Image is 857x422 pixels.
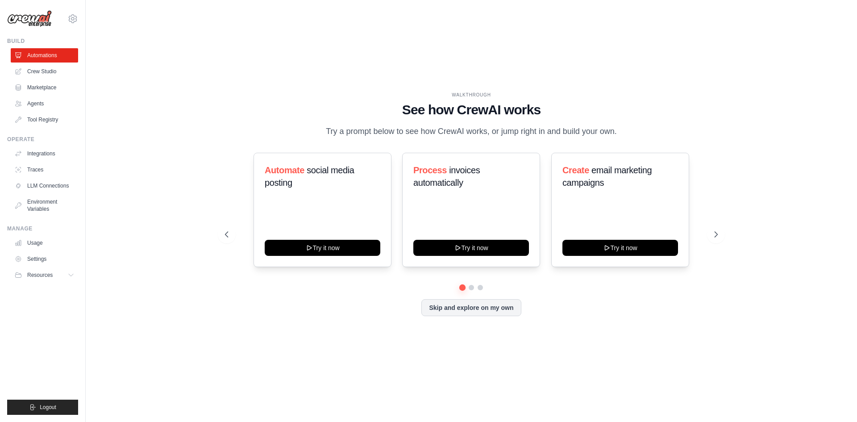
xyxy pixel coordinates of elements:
[7,136,78,143] div: Operate
[562,240,678,256] button: Try it now
[11,48,78,63] a: Automations
[11,64,78,79] a: Crew Studio
[11,96,78,111] a: Agents
[11,179,78,193] a: LLM Connections
[7,38,78,45] div: Build
[321,125,621,138] p: Try a prompt below to see how CrewAI works, or jump right in and build your own.
[11,80,78,95] a: Marketplace
[265,165,304,175] span: Automate
[265,165,354,188] span: social media posting
[562,165,652,188] span: email marketing campaigns
[11,236,78,250] a: Usage
[11,113,78,127] a: Tool Registry
[40,404,56,411] span: Logout
[265,240,380,256] button: Try it now
[7,225,78,232] div: Manage
[11,146,78,161] a: Integrations
[27,272,53,279] span: Resources
[11,252,78,266] a: Settings
[413,240,529,256] button: Try it now
[225,92,718,98] div: WALKTHROUGH
[7,400,78,415] button: Logout
[562,165,589,175] span: Create
[225,102,718,118] h1: See how CrewAI works
[11,268,78,282] button: Resources
[421,299,521,316] button: Skip and explore on my own
[7,10,52,27] img: Logo
[11,195,78,216] a: Environment Variables
[11,163,78,177] a: Traces
[413,165,480,188] span: invoices automatically
[413,165,447,175] span: Process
